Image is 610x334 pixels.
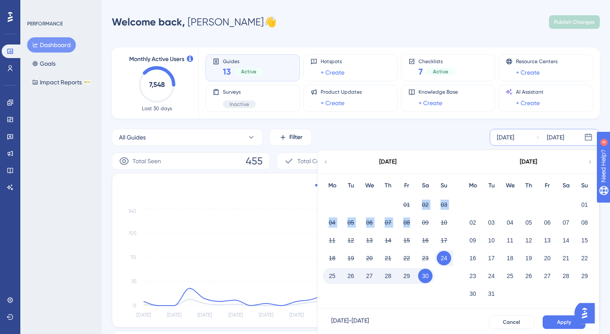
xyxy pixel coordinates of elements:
button: 18 [503,251,517,265]
button: 09 [418,215,433,230]
div: BETA [83,80,91,84]
span: Hotspots [321,58,344,65]
button: 17 [437,233,451,248]
button: 09 [466,233,480,248]
button: 27 [362,269,377,283]
div: Mo [463,181,482,191]
button: Cancel [489,315,534,329]
button: 12 [521,233,536,248]
button: 05 [344,215,358,230]
div: Sa [416,181,435,191]
button: 02 [466,215,480,230]
button: 10 [437,215,451,230]
button: 26 [344,269,358,283]
div: Fr [538,181,557,191]
button: 04 [325,215,339,230]
span: Total Seen [133,156,161,166]
span: Need Help? [20,2,53,12]
button: 07 [559,215,573,230]
button: 15 [399,233,414,248]
span: Apply [557,319,571,326]
button: 21 [381,251,395,265]
div: Tu [482,181,501,191]
span: All Guides [119,132,146,142]
div: Mo [323,181,341,191]
button: 05 [521,215,536,230]
span: Publish Changes [554,19,595,25]
button: 27 [540,269,555,283]
span: Welcome back, [112,16,185,28]
tspan: [DATE] [197,312,212,318]
div: [PERSON_NAME] 👋 [112,15,277,29]
button: 01 [399,198,414,212]
a: + Create [419,98,442,108]
button: 02 [418,198,433,212]
div: Sa [557,181,575,191]
button: 12 [344,233,358,248]
tspan: 0 [133,303,136,309]
button: Filter [269,129,312,146]
button: 08 [577,215,592,230]
button: 18 [325,251,339,265]
div: Th [379,181,397,191]
button: 10 [484,233,499,248]
div: [DATE] [497,132,514,142]
button: 01 [577,198,592,212]
span: Cancel [503,319,520,326]
button: 28 [559,269,573,283]
tspan: 105 [129,230,136,236]
span: Surveys [223,89,256,95]
button: 06 [540,215,555,230]
div: [DATE] [520,157,537,167]
button: 23 [466,269,480,283]
div: Tu [341,181,360,191]
span: Active [433,68,448,75]
div: Su [575,181,594,191]
button: 25 [325,269,339,283]
div: We [501,181,519,191]
span: AI Assistant [516,89,543,95]
tspan: [DATE] [228,312,243,318]
text: 7,548 [149,81,165,89]
button: All Guides [112,129,263,146]
button: 11 [325,233,339,248]
button: 24 [437,251,451,265]
iframe: UserGuiding AI Assistant Launcher [574,301,600,326]
button: 08 [399,215,414,230]
div: Su [435,181,453,191]
span: Active [241,68,256,75]
tspan: [DATE] [167,312,181,318]
div: [DATE] [379,157,396,167]
tspan: [DATE] [289,312,304,318]
div: PERFORMANCE [27,20,63,27]
tspan: [DATE] [259,312,273,318]
span: Product Updates [321,89,362,95]
button: Apply [543,315,585,329]
span: Monthly Active Users [129,54,184,64]
button: 03 [437,198,451,212]
button: 28 [381,269,395,283]
span: Guides [223,58,263,64]
button: 14 [559,233,573,248]
button: Dashboard [27,37,76,53]
button: 24 [484,269,499,283]
a: + Create [516,67,540,78]
button: 19 [344,251,358,265]
a: + Create [321,67,344,78]
button: 06 [362,215,377,230]
button: 20 [362,251,377,265]
div: 4 [59,4,61,11]
button: 04 [503,215,517,230]
button: 14 [381,233,395,248]
button: 15 [577,233,592,248]
tspan: [DATE] [136,312,151,318]
button: 11 [503,233,517,248]
button: 22 [399,251,414,265]
button: Goals [27,56,61,71]
button: Impact ReportsBETA [27,75,96,90]
span: Checklists [419,58,455,64]
button: 16 [466,251,480,265]
div: Total Seen [315,182,346,189]
div: Th [519,181,538,191]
